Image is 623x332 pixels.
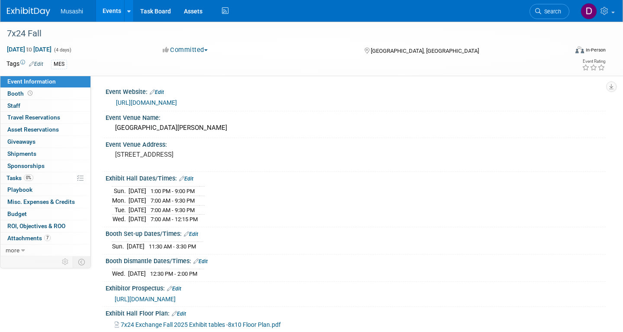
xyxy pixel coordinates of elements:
[0,172,90,184] a: Tasks0%
[106,111,606,122] div: Event Venue Name:
[112,196,128,206] td: Mon.
[0,100,90,112] a: Staff
[151,197,195,204] span: 7:00 AM - 9:30 PM
[112,205,128,215] td: Tue.
[0,136,90,148] a: Giveaways
[0,160,90,172] a: Sponsorships
[517,45,606,58] div: Event Format
[167,286,181,292] a: Edit
[7,210,27,217] span: Budget
[149,243,196,250] span: 11:30 AM - 3:30 PM
[106,307,606,318] div: Exhibit Hall Floor Plan:
[0,88,90,100] a: Booth
[58,256,73,268] td: Personalize Event Tab Strip
[160,45,211,55] button: Committed
[7,114,60,121] span: Travel Reservations
[112,215,128,224] td: Wed.
[128,269,146,278] td: [DATE]
[0,208,90,220] a: Budget
[7,186,32,193] span: Playbook
[7,138,35,145] span: Giveaways
[25,46,33,53] span: to
[106,255,606,266] div: Booth Dismantle Dates/Times:
[7,78,56,85] span: Event Information
[7,235,51,242] span: Attachments
[112,269,128,278] td: Wed.
[128,205,146,215] td: [DATE]
[4,26,555,42] div: 7x24 Fall
[150,271,197,277] span: 12:30 PM - 2:00 PM
[6,45,52,53] span: [DATE] [DATE]
[172,311,186,317] a: Edit
[6,59,43,69] td: Tags
[575,46,584,53] img: Format-Inperson.png
[151,207,195,213] span: 7:00 AM - 9:30 PM
[115,151,305,158] pre: [STREET_ADDRESS]
[112,121,599,135] div: [GEOGRAPHIC_DATA][PERSON_NAME]
[7,198,75,205] span: Misc. Expenses & Credits
[582,59,605,64] div: Event Rating
[128,215,146,224] td: [DATE]
[184,231,198,237] a: Edit
[0,148,90,160] a: Shipments
[0,184,90,196] a: Playbook
[0,196,90,208] a: Misc. Expenses & Credits
[585,47,606,53] div: In-Person
[115,296,176,303] a: [URL][DOMAIN_NAME]
[128,196,146,206] td: [DATE]
[106,172,606,183] div: Exhibit Hall Dates/Times:
[128,187,146,196] td: [DATE]
[6,174,33,181] span: Tasks
[112,187,128,196] td: Sun.
[7,150,36,157] span: Shipments
[73,256,91,268] td: Toggle Event Tabs
[150,89,164,95] a: Edit
[44,235,51,241] span: 7
[121,321,281,328] span: 7x24 Exchange Fall 2025 Exhibit tables -8x10 Floor Plan.pdf
[26,90,34,97] span: Booth not reserved yet
[112,242,127,251] td: Sun.
[106,227,606,239] div: Booth Set-up Dates/Times:
[7,222,65,229] span: ROI, Objectives & ROO
[0,220,90,232] a: ROI, Objectives & ROO
[7,102,20,109] span: Staff
[61,8,83,15] span: Musashi
[179,176,193,182] a: Edit
[193,258,208,264] a: Edit
[151,216,198,222] span: 7:00 AM - 12:15 PM
[151,188,195,194] span: 1:00 PM - 9:00 PM
[0,124,90,135] a: Asset Reservations
[0,245,90,256] a: more
[0,76,90,87] a: Event Information
[0,232,90,244] a: Attachments7
[6,247,19,254] span: more
[116,99,177,106] a: [URL][DOMAIN_NAME]
[0,112,90,123] a: Travel Reservations
[29,61,43,67] a: Edit
[51,60,67,69] div: MES
[127,242,145,251] td: [DATE]
[106,85,606,97] div: Event Website:
[115,321,281,328] a: 7x24 Exchange Fall 2025 Exhibit tables -8x10 Floor Plan.pdf
[541,8,561,15] span: Search
[581,3,597,19] img: Daniel Agar
[371,48,479,54] span: [GEOGRAPHIC_DATA], [GEOGRAPHIC_DATA]
[7,162,45,169] span: Sponsorships
[106,282,606,293] div: Exhibitor Prospectus:
[24,174,33,181] span: 0%
[106,138,606,149] div: Event Venue Address:
[7,126,59,133] span: Asset Reservations
[530,4,569,19] a: Search
[53,47,71,53] span: (4 days)
[7,90,34,97] span: Booth
[7,7,50,16] img: ExhibitDay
